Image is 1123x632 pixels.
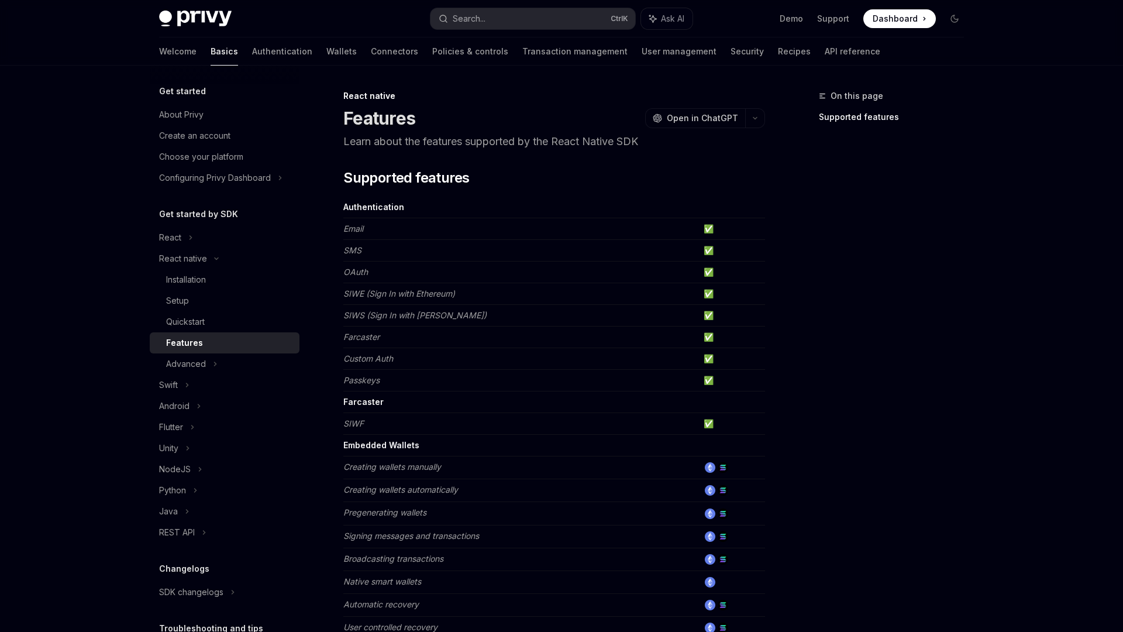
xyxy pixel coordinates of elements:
[159,150,243,164] div: Choose your platform
[159,420,183,434] div: Flutter
[159,399,190,413] div: Android
[705,577,715,588] img: ethereum.png
[705,531,715,542] img: ethereum.png
[831,89,883,103] span: On this page
[699,327,765,348] td: ✅
[873,13,918,25] span: Dashboard
[343,599,419,609] em: Automatic recovery
[661,13,684,25] span: Ask AI
[343,397,384,407] strong: Farcaster
[945,9,964,28] button: Toggle dark mode
[159,37,197,66] a: Welcome
[705,600,715,610] img: ethereum.png
[343,245,361,255] em: SMS
[150,146,299,167] a: Choose your platform
[166,294,189,308] div: Setup
[159,84,206,98] h5: Get started
[343,108,415,129] h1: Features
[343,267,368,277] em: OAuth
[166,336,203,350] div: Features
[641,8,693,29] button: Ask AI
[343,576,421,586] em: Native smart wallets
[343,224,363,233] em: Email
[343,440,419,450] strong: Embedded Wallets
[699,218,765,240] td: ✅
[343,90,765,102] div: React native
[150,269,299,290] a: Installation
[718,485,728,496] img: solana.png
[718,531,728,542] img: solana.png
[252,37,312,66] a: Authentication
[699,262,765,283] td: ✅
[863,9,936,28] a: Dashboard
[718,600,728,610] img: solana.png
[326,37,357,66] a: Wallets
[150,290,299,311] a: Setup
[432,37,508,66] a: Policies & controls
[699,348,765,370] td: ✅
[645,108,745,128] button: Open in ChatGPT
[150,104,299,125] a: About Privy
[642,37,716,66] a: User management
[343,353,393,363] em: Custom Auth
[371,37,418,66] a: Connectors
[699,283,765,305] td: ✅
[159,129,230,143] div: Create an account
[699,240,765,262] td: ✅
[343,133,765,150] p: Learn about the features supported by the React Native SDK
[343,485,458,494] em: Creating wallets automatically
[699,370,765,391] td: ✅
[819,108,973,126] a: Supported features
[343,310,487,320] em: SIWS (Sign In with [PERSON_NAME])
[343,531,479,541] em: Signing messages and transactions
[159,378,178,392] div: Swift
[817,13,849,25] a: Support
[159,462,191,476] div: NodeJS
[778,37,811,66] a: Recipes
[522,37,628,66] a: Transaction management
[211,37,238,66] a: Basics
[343,507,426,517] em: Pregenerating wallets
[825,37,880,66] a: API reference
[705,462,715,473] img: ethereum.png
[159,441,178,455] div: Unity
[159,108,204,122] div: About Privy
[159,562,209,576] h5: Changelogs
[699,413,765,435] td: ✅
[343,554,443,564] em: Broadcasting transactions
[150,125,299,146] a: Create an account
[705,485,715,496] img: ethereum.png
[343,375,380,385] em: Passkeys
[159,525,195,540] div: REST API
[150,311,299,332] a: Quickstart
[159,252,207,266] div: React native
[705,554,715,565] img: ethereum.png
[667,112,738,124] span: Open in ChatGPT
[343,288,455,298] em: SIWE (Sign In with Ethereum)
[159,483,186,497] div: Python
[166,273,206,287] div: Installation
[611,14,628,23] span: Ctrl K
[705,509,715,519] img: ethereum.png
[718,554,728,565] img: solana.png
[343,169,469,187] span: Supported features
[343,462,441,472] em: Creating wallets manually
[159,171,271,185] div: Configuring Privy Dashboard
[166,357,206,371] div: Advanced
[159,504,178,518] div: Java
[159,207,238,221] h5: Get started by SDK
[159,585,223,599] div: SDK changelogs
[166,315,205,329] div: Quickstart
[159,11,232,27] img: dark logo
[780,13,803,25] a: Demo
[343,202,404,212] strong: Authentication
[343,332,380,342] em: Farcaster
[453,12,485,26] div: Search...
[343,418,364,428] em: SIWF
[430,8,635,29] button: Search...CtrlK
[159,231,181,245] div: React
[718,462,728,473] img: solana.png
[731,37,764,66] a: Security
[343,622,438,632] em: User controlled recovery
[699,305,765,327] td: ✅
